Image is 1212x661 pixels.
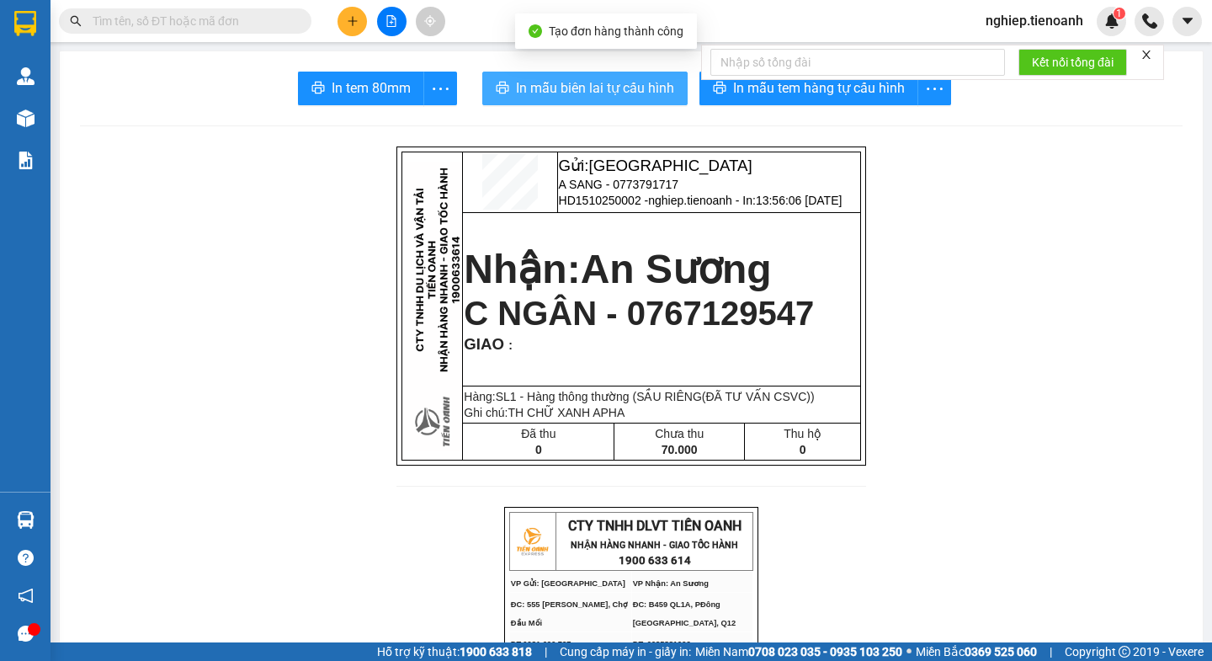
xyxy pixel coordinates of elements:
span: question-circle [18,550,34,566]
span: nghiep.tienoanh [972,10,1097,31]
span: ĐC: 555 [PERSON_NAME], Chợ Đầu Mối [511,600,628,627]
span: Ghi chú: [464,406,625,419]
span: An Sương [581,247,772,291]
input: Tìm tên, số ĐT hoặc mã đơn [93,12,291,30]
span: printer [713,81,726,97]
span: ĐT: 0935881992 [633,640,691,648]
button: caret-down [1172,7,1202,36]
span: Tạo đơn hàng thành công [549,24,683,38]
img: warehouse-icon [17,67,35,85]
span: CTY TNHH DLVT TIẾN OANH [568,518,742,534]
button: plus [338,7,367,36]
span: close [1140,49,1152,61]
span: | [1050,642,1052,661]
span: printer [496,81,509,97]
span: Miền Bắc [916,642,1037,661]
span: message [18,626,34,642]
span: check-circle [529,24,542,38]
span: Gửi: [559,157,752,174]
span: In mẫu tem hàng tự cấu hình [733,77,905,99]
span: A SANG - 0773791717 [559,178,678,191]
span: VP Nhận: An Sương [633,579,709,588]
span: file-add [385,15,397,27]
span: 1 - Hàng thông thường (SẦU RIÊNG(ĐÃ TƯ VẤN CSVC)) [510,390,815,403]
span: Đã thu [521,427,555,440]
span: more [424,78,456,99]
input: Nhập số tổng đài [710,49,1005,76]
button: printerIn tem 80mm [298,72,424,105]
img: solution-icon [17,152,35,169]
span: C NGÂN - 0767129547 [464,295,814,332]
span: printer [311,81,325,97]
span: ĐT:0931 626 727 [511,640,571,648]
strong: 0708 023 035 - 0935 103 250 [748,645,902,658]
button: printerIn mẫu biên lai tự cấu hình [482,72,688,105]
span: Kết nối tổng đài [1032,53,1114,72]
img: phone-icon [1142,13,1157,29]
span: 0 [800,443,806,456]
button: aim [416,7,445,36]
span: 13:56:06 [DATE] [756,194,842,207]
strong: NHẬN HÀNG NHANH - GIAO TỐC HÀNH [571,540,738,551]
span: notification [18,588,34,604]
span: : [504,338,513,352]
span: caret-down [1180,13,1195,29]
span: 1 [1116,8,1122,19]
span: Chưa thu [655,427,704,440]
button: Kết nối tổng đài [1018,49,1127,76]
span: [GEOGRAPHIC_DATA] [588,157,752,174]
strong: 1900 633 818 [460,645,532,658]
span: nghiep.tienoanh - In: [648,194,842,207]
span: Hỗ trợ kỹ thuật: [377,642,532,661]
strong: 0369 525 060 [965,645,1037,658]
span: search [70,15,82,27]
span: GIAO [464,335,504,353]
span: 70.000 [662,443,698,456]
span: copyright [1119,646,1130,658]
span: ĐC: B459 QL1A, PĐông [GEOGRAPHIC_DATA], Q12 [633,600,736,627]
img: warehouse-icon [17,511,35,529]
span: Hàng:SL [464,390,814,403]
img: icon-new-feature [1104,13,1119,29]
span: | [545,642,547,661]
img: logo [511,520,553,562]
span: In tem 80mm [332,77,411,99]
strong: Nhận: [464,247,771,291]
span: VP Gửi: [GEOGRAPHIC_DATA] [511,579,625,588]
img: logo-vxr [14,11,36,36]
button: file-add [377,7,407,36]
button: printerIn mẫu tem hàng tự cấu hình [699,72,918,105]
sup: 1 [1114,8,1125,19]
span: 0 [535,443,542,456]
span: aim [424,15,436,27]
strong: 1900 633 614 [619,554,691,567]
img: warehouse-icon [17,109,35,127]
span: more [918,78,950,99]
button: more [423,72,457,105]
span: plus [347,15,359,27]
span: Miền Nam [695,642,902,661]
span: HD1510250002 - [559,194,843,207]
span: TH CHỮ XANH APHA [508,406,625,419]
span: ⚪️ [906,648,912,655]
button: more [917,72,951,105]
span: Cung cấp máy in - giấy in: [560,642,691,661]
span: Thu hộ [784,427,821,440]
span: In mẫu biên lai tự cấu hình [516,77,674,99]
